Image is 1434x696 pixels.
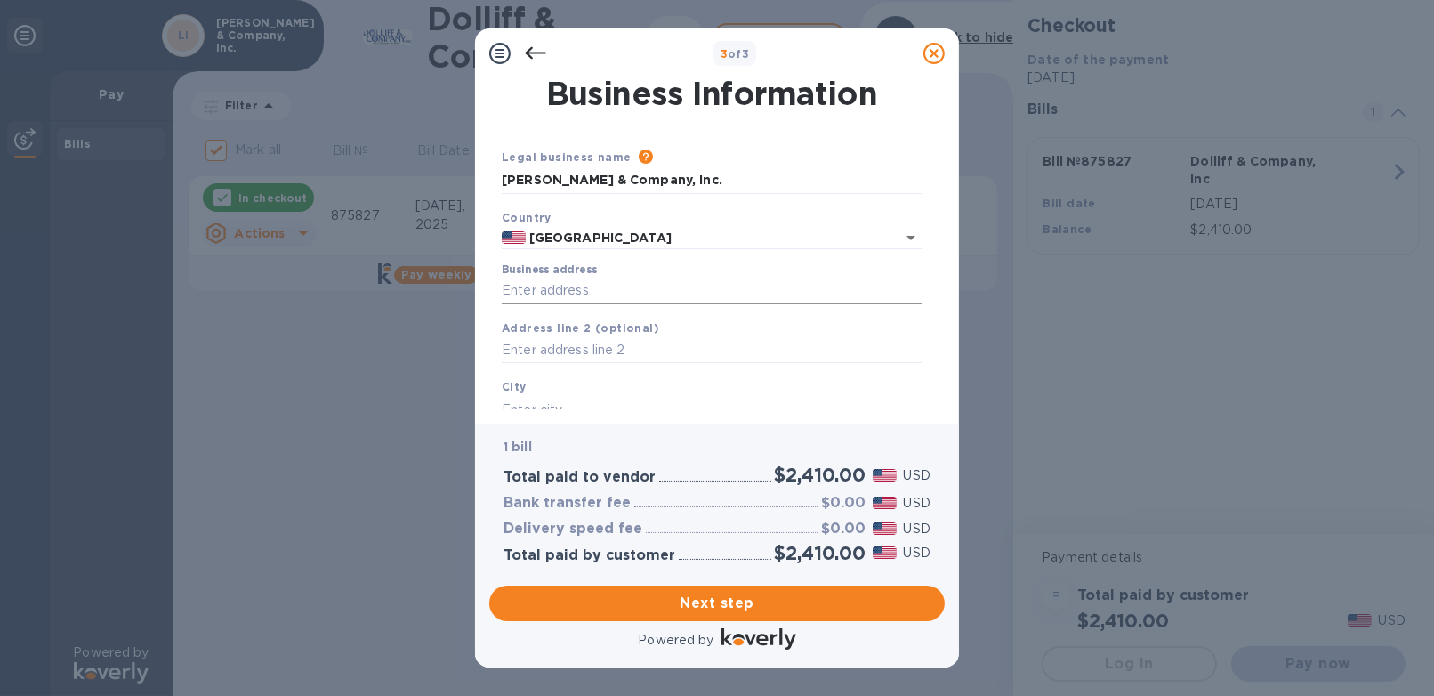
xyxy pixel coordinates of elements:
[821,495,866,512] h3: $0.00
[721,47,750,61] b: of 3
[502,231,526,244] img: US
[904,494,930,513] p: USD
[526,227,872,249] input: Select country
[504,593,930,614] span: Next step
[821,521,866,538] h3: $0.00
[904,544,930,562] p: USD
[775,464,866,486] h2: $2,410.00
[502,167,922,194] input: Enter legal business name
[873,497,897,509] img: USD
[873,522,897,535] img: USD
[504,547,675,564] h3: Total paid by customer
[775,542,866,564] h2: $2,410.00
[904,520,930,538] p: USD
[502,321,659,335] b: Address line 2 (optional)
[502,150,632,164] b: Legal business name
[873,546,897,559] img: USD
[502,380,527,393] b: City
[502,278,922,304] input: Enter address
[721,47,728,61] span: 3
[638,631,713,650] p: Powered by
[504,469,656,486] h3: Total paid to vendor
[873,469,897,482] img: USD
[502,265,597,276] label: Business address
[502,211,552,224] b: Country
[904,466,930,485] p: USD
[898,225,923,250] button: Open
[489,586,945,621] button: Next step
[504,521,642,538] h3: Delivery speed fee
[498,75,925,112] h1: Business Information
[504,440,532,454] b: 1 bill
[502,337,922,364] input: Enter address line 2
[504,495,631,512] h3: Bank transfer fee
[721,628,796,650] img: Logo
[502,396,922,423] input: Enter city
